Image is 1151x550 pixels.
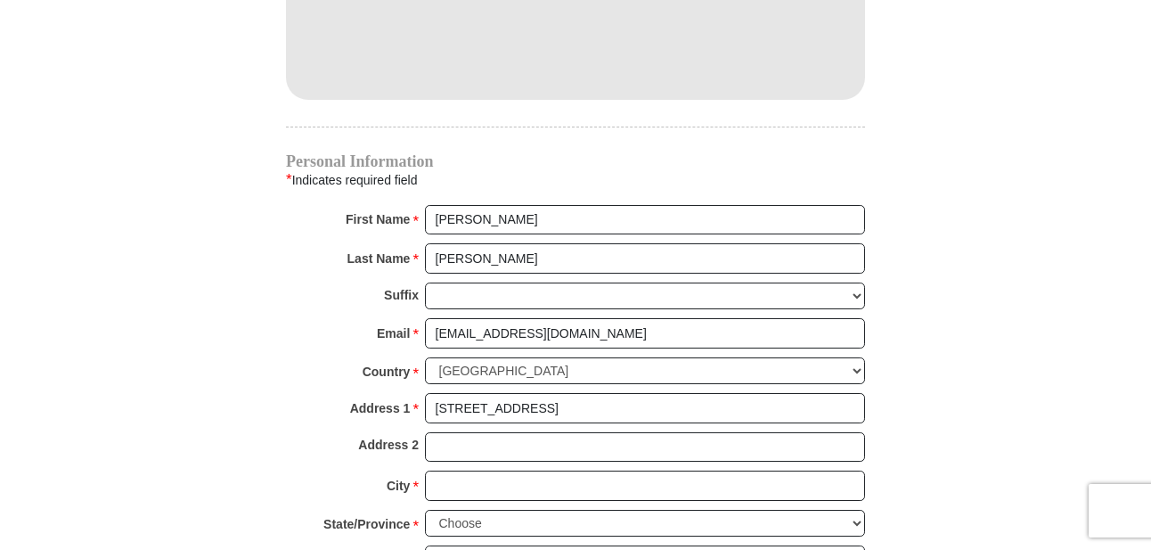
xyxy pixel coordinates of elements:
[286,154,865,168] h4: Personal Information
[384,283,419,308] strong: Suffix
[387,473,410,498] strong: City
[363,359,411,384] strong: Country
[350,396,411,421] strong: Address 1
[323,512,410,537] strong: State/Province
[346,207,410,232] strong: First Name
[377,321,410,346] strong: Email
[358,432,419,457] strong: Address 2
[286,168,865,192] div: Indicates required field
[347,246,411,271] strong: Last Name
